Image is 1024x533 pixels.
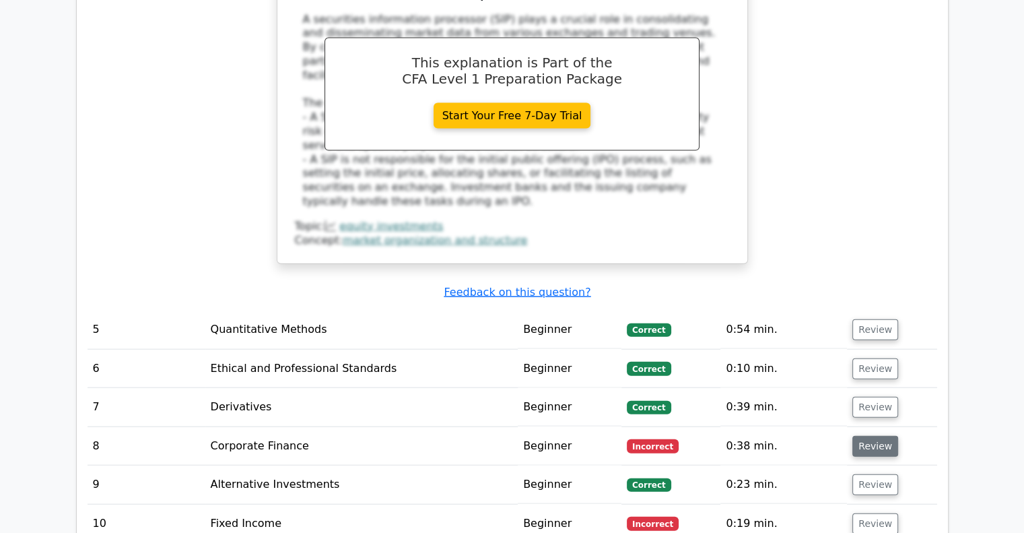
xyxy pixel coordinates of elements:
[720,311,847,349] td: 0:54 min.
[88,350,205,388] td: 6
[852,319,898,340] button: Review
[295,220,730,234] div: Topic:
[627,401,671,414] span: Correct
[852,436,898,457] button: Review
[627,478,671,492] span: Correct
[205,427,518,466] td: Corporate Finance
[720,350,847,388] td: 0:10 min.
[444,286,590,299] a: Feedback on this question?
[852,474,898,495] button: Review
[720,388,847,427] td: 0:39 min.
[205,350,518,388] td: Ethical and Professional Standards
[88,466,205,504] td: 9
[518,466,621,504] td: Beginner
[339,220,443,232] a: equity investments
[627,323,671,337] span: Correct
[434,103,591,129] a: Start Your Free 7-Day Trial
[518,311,621,349] td: Beginner
[205,466,518,504] td: Alternative Investments
[627,439,679,453] span: Incorrect
[88,388,205,427] td: 7
[627,517,679,530] span: Incorrect
[720,427,847,466] td: 0:38 min.
[518,388,621,427] td: Beginner
[88,427,205,466] td: 8
[295,234,730,248] div: Concept:
[852,397,898,418] button: Review
[88,311,205,349] td: 5
[627,362,671,375] span: Correct
[205,311,518,349] td: Quantitative Methods
[720,466,847,504] td: 0:23 min.
[303,13,722,209] div: A securities information processor (SIP) plays a crucial role in consolidating and disseminating ...
[205,388,518,427] td: Derivatives
[852,358,898,379] button: Review
[343,234,527,247] a: market organization and structure
[518,350,621,388] td: Beginner
[518,427,621,466] td: Beginner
